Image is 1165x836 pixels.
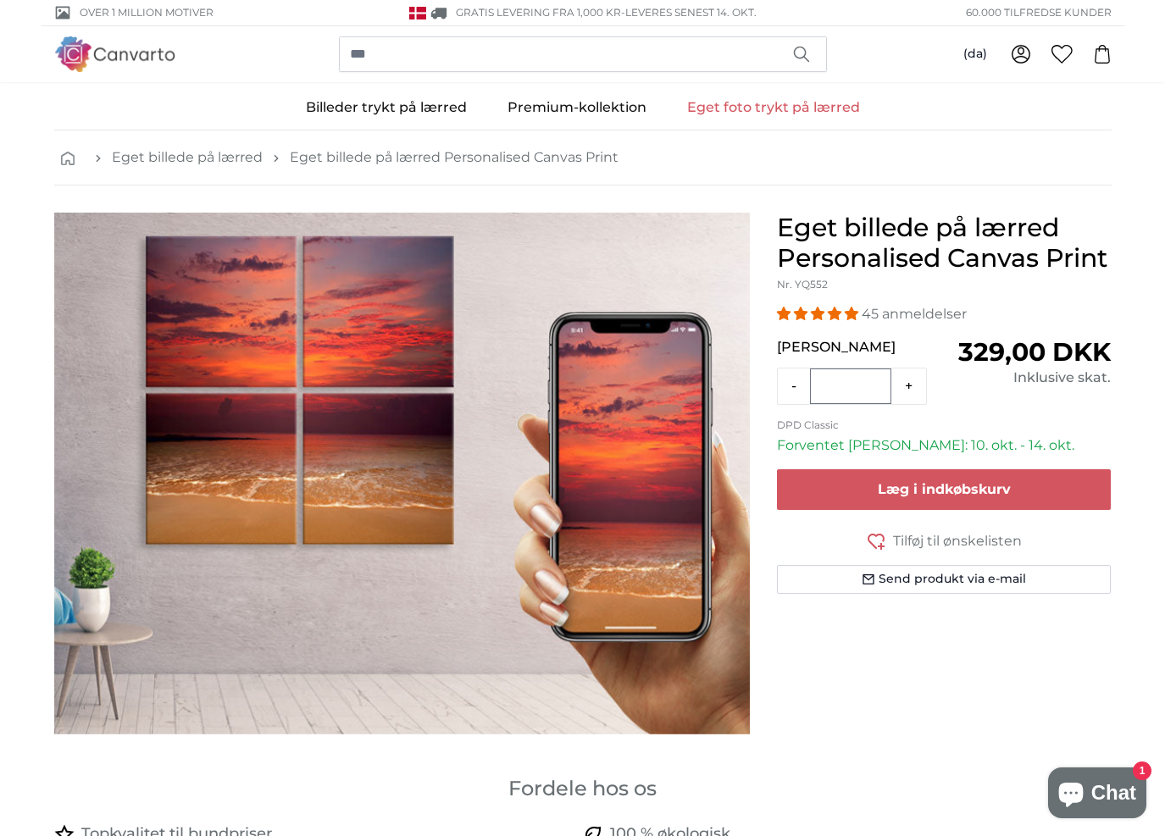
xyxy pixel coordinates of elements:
[950,39,1001,69] button: (da)
[958,336,1111,368] span: 329,00 DKK
[777,213,1112,274] h1: Eget billede på lærred Personalised Canvas Print
[409,7,426,19] img: Danmark
[777,469,1112,510] button: Læg i indkøbskurv
[54,36,176,71] img: Canvarto
[667,86,880,130] a: Eget foto trykt på lærred
[54,775,1112,802] h3: Fordele hos os
[112,147,263,168] a: Eget billede på lærred
[456,6,621,19] span: GRATIS Levering fra 1,000 kr
[944,368,1111,388] div: Inklusive skat.
[290,147,619,168] a: Eget billede på lærred Personalised Canvas Print
[1043,767,1151,822] inbox-online-store-chat: Shopify-webshopchat
[777,530,1112,551] button: Tilføj til ønskelisten
[80,5,214,20] span: Over 1 million motiver
[54,213,750,734] img: personalised-canvas-print
[893,531,1022,551] span: Tilføj til ønskelisten
[778,369,810,403] button: -
[625,6,757,19] span: Leveres senest 14. okt.
[777,337,944,357] p: [PERSON_NAME]
[777,306,862,322] span: 4.93 stars
[621,6,757,19] span: -
[777,435,1112,456] p: Forventet [PERSON_NAME]: 10. okt. - 14. okt.
[878,481,1011,497] span: Læg i indkøbskurv
[54,130,1112,185] nav: breadcrumbs
[777,565,1112,594] button: Send produkt via e-mail
[487,86,667,130] a: Premium-kollektion
[286,86,487,130] a: Billeder trykt på lærred
[891,369,926,403] button: +
[54,213,750,734] div: 1 of 1
[777,418,1112,432] p: DPD Classic
[777,278,828,291] span: Nr. YQ552
[862,306,967,322] span: 45 anmeldelser
[966,5,1112,20] span: 60.000 tilfredse kunder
